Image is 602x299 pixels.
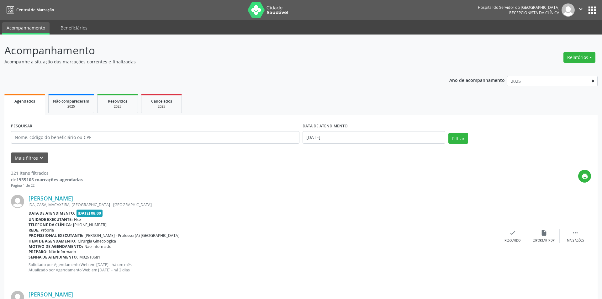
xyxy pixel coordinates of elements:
p: Acompanhe a situação das marcações correntes e finalizadas [4,58,420,65]
span: Cancelados [151,99,172,104]
span: [PERSON_NAME] - Professor(A) [GEOGRAPHIC_DATA] [85,233,179,238]
b: Data de atendimento: [29,211,75,216]
div: Resolvido [504,238,520,243]
div: IDA, CASA, MACAXEIRA, [GEOGRAPHIC_DATA] - [GEOGRAPHIC_DATA] [29,202,497,207]
b: Preparo: [29,249,48,254]
i:  [572,229,579,236]
div: Hospital do Servidor do [GEOGRAPHIC_DATA] [478,5,559,10]
div: Mais ações [567,238,584,243]
b: Unidade executante: [29,217,73,222]
div: 321 itens filtrados [11,170,83,176]
span: Própria [41,227,54,233]
b: Telefone da clínica: [29,222,72,227]
button: Filtrar [448,133,468,144]
button: Mais filtroskeyboard_arrow_down [11,152,48,163]
span: Não informado [49,249,76,254]
a: [PERSON_NAME] [29,291,73,298]
i: print [581,173,588,180]
p: Solicitado por Agendamento Web em [DATE] - há um mês Atualizado por Agendamento Web em [DATE] - h... [29,262,497,273]
a: [PERSON_NAME] [29,195,73,202]
i:  [577,6,584,13]
span: Agendados [14,99,35,104]
input: Nome, código do beneficiário ou CPF [11,131,299,144]
button:  [575,3,587,17]
b: Item de agendamento: [29,238,77,244]
b: Profissional executante: [29,233,83,238]
a: Acompanhamento [2,22,50,35]
img: img [562,3,575,17]
b: Motivo de agendamento: [29,244,83,249]
span: Hse [74,217,81,222]
button: apps [587,5,598,16]
p: Acompanhamento [4,43,420,58]
span: [PHONE_NUMBER] [73,222,107,227]
p: Ano de acompanhamento [449,76,505,84]
span: Não compareceram [53,99,89,104]
div: de [11,176,83,183]
i: insert_drive_file [541,229,547,236]
b: Senha de atendimento: [29,254,78,260]
div: 2025 [53,104,89,109]
strong: 1935105 marcações agendadas [16,177,83,183]
label: DATA DE ATENDIMENTO [303,121,348,131]
label: PESQUISAR [11,121,32,131]
div: 2025 [102,104,133,109]
div: Página 1 de 22 [11,183,83,188]
button: Relatórios [563,52,595,63]
span: Resolvidos [108,99,127,104]
span: [DATE] 08:00 [77,210,103,217]
a: Central de Marcação [4,5,54,15]
span: Recepcionista da clínica [509,10,559,15]
span: M02910681 [79,254,100,260]
div: 2025 [146,104,177,109]
b: Rede: [29,227,40,233]
i: keyboard_arrow_down [38,154,45,161]
a: Beneficiários [56,22,92,33]
button: print [578,170,591,183]
span: Não informado [84,244,111,249]
span: Cirurgia Ginecologica [78,238,116,244]
img: img [11,195,24,208]
span: Central de Marcação [16,7,54,13]
i: check [509,229,516,236]
input: Selecione um intervalo [303,131,445,144]
div: Exportar (PDF) [533,238,555,243]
